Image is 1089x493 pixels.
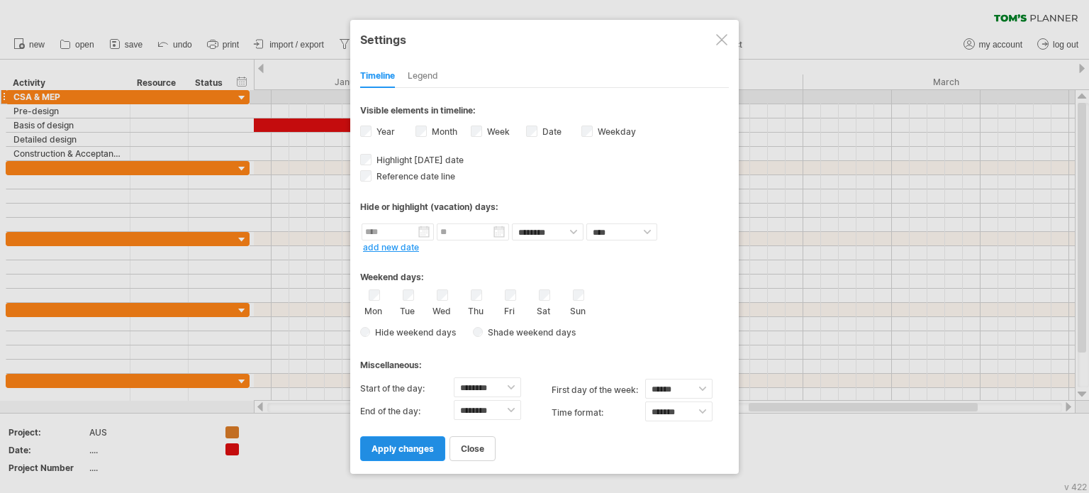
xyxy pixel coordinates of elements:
label: Weekday [595,126,636,137]
span: Shade weekend days [483,327,576,338]
a: close [449,436,496,461]
div: Weekend days: [360,258,729,286]
span: close [461,443,484,454]
div: Settings [360,26,729,52]
label: first day of the week: [552,379,645,401]
a: add new date [363,242,419,253]
label: Wed [432,303,450,316]
label: Sat [535,303,552,316]
div: Miscellaneous: [360,346,729,374]
label: Mon [364,303,382,316]
a: apply changes [360,436,445,461]
span: apply changes [372,443,434,454]
label: Year [374,126,395,137]
div: Visible elements in timeline: [360,105,729,120]
label: Week [484,126,510,137]
label: Month [429,126,457,137]
span: Reference date line [374,171,455,182]
label: Start of the day: [360,377,454,400]
div: Hide or highlight (vacation) days: [360,201,729,212]
label: Thu [467,303,484,316]
span: Highlight [DATE] date [374,155,464,165]
label: Time format: [552,401,645,424]
label: End of the day: [360,400,454,423]
label: Fri [501,303,518,316]
div: Timeline [360,65,395,88]
label: Tue [398,303,416,316]
label: Date [540,126,562,137]
span: Hide weekend days [370,327,456,338]
div: Legend [408,65,438,88]
label: Sun [569,303,586,316]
